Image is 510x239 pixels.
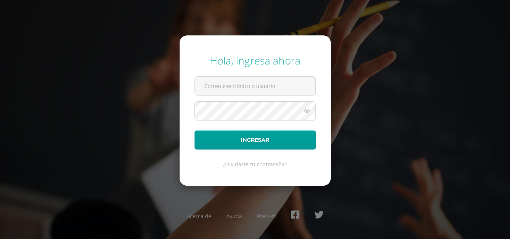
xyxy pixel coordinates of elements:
[226,213,242,220] a: Ayuda
[223,161,287,168] a: ¿Olvidaste tu contraseña?
[195,53,316,67] div: Hola, ingresa ahora
[257,213,276,220] a: Presskit
[195,130,316,150] button: Ingresar
[195,77,315,95] input: Correo electrónico o usuario
[187,213,211,220] a: Acerca de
